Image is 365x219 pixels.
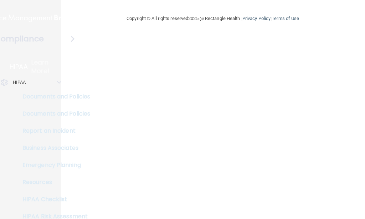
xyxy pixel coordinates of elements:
p: Documents and Policies [5,93,102,100]
p: HIPAA Checklist [5,196,102,203]
div: Copyright © All rights reserved 2025 @ Rectangle Health | | [83,7,343,30]
p: HIPAA [10,62,28,71]
p: Business Associates [5,144,102,152]
p: HIPAA [13,78,26,87]
p: Resources [5,179,102,186]
p: Learn More! [31,58,61,75]
p: Emergency Planning [5,162,102,169]
a: Terms of Use [272,16,299,21]
p: Report an Incident [5,127,102,134]
a: Privacy Policy [242,16,271,21]
p: Documents and Policies [5,110,102,117]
